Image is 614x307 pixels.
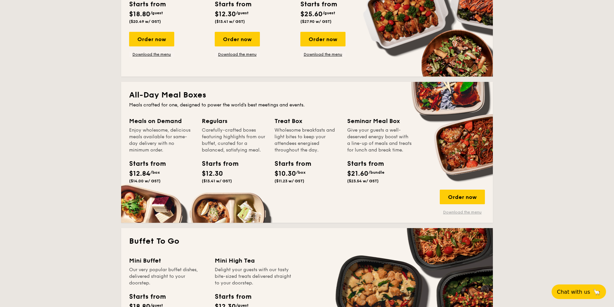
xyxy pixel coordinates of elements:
span: $12.84 [129,170,150,178]
div: Meals on Demand [129,116,194,126]
span: $10.30 [274,170,296,178]
div: Enjoy wholesome, delicious meals available for same-day delivery with no minimum order. [129,127,194,153]
div: Our very popular buffet dishes, delivered straight to your doorstep. [129,267,207,286]
span: ($23.54 w/ GST) [347,179,379,183]
div: Starts from [129,292,165,302]
div: Meals crafted for one, designed to power the world's best meetings and events. [129,102,485,108]
div: Delight your guests with our tasty bite-sized treats delivered straight to your doorstep. [215,267,292,286]
div: Give your guests a well-deserved energy boost with a line-up of meals and treats for lunch and br... [347,127,412,153]
a: Download the menu [129,52,174,57]
div: Order now [300,32,345,46]
span: $12.30 [215,10,236,18]
div: Order now [215,32,260,46]
div: Seminar Meal Box [347,116,412,126]
span: ($14.00 w/ GST) [129,179,161,183]
span: /guest [323,11,335,15]
div: Order now [440,190,485,204]
div: Starts from [202,159,232,169]
div: Mini High Tea [215,256,292,265]
h2: All-Day Meal Boxes [129,90,485,100]
div: Starts from [215,292,251,302]
div: Starts from [274,159,304,169]
span: $12.30 [202,170,223,178]
span: ($27.90 w/ GST) [300,19,332,24]
span: $18.80 [129,10,150,18]
div: Carefully-crafted boxes featuring highlights from our buffet, curated for a balanced, satisfying ... [202,127,267,153]
div: Regulars [202,116,267,126]
span: Chat with us [557,289,590,295]
span: $21.60 [347,170,368,178]
div: Wholesome breakfasts and light bites to keep your attendees energised throughout the day. [274,127,339,153]
a: Download the menu [300,52,345,57]
div: Order now [129,32,174,46]
span: 🦙 [593,288,601,296]
span: $25.60 [300,10,323,18]
h2: Buffet To Go [129,236,485,247]
div: Starts from [347,159,377,169]
span: /box [150,170,160,175]
a: Download the menu [215,52,260,57]
span: ($13.41 w/ GST) [215,19,245,24]
div: Treat Box [274,116,339,126]
span: /bundle [368,170,384,175]
span: ($11.23 w/ GST) [274,179,304,183]
span: /guest [150,11,163,15]
div: Mini Buffet [129,256,207,265]
span: /box [296,170,306,175]
a: Download the menu [440,210,485,215]
span: ($20.49 w/ GST) [129,19,161,24]
div: Starts from [129,159,159,169]
span: /guest [236,11,249,15]
button: Chat with us🦙 [552,284,606,299]
span: ($13.41 w/ GST) [202,179,232,183]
